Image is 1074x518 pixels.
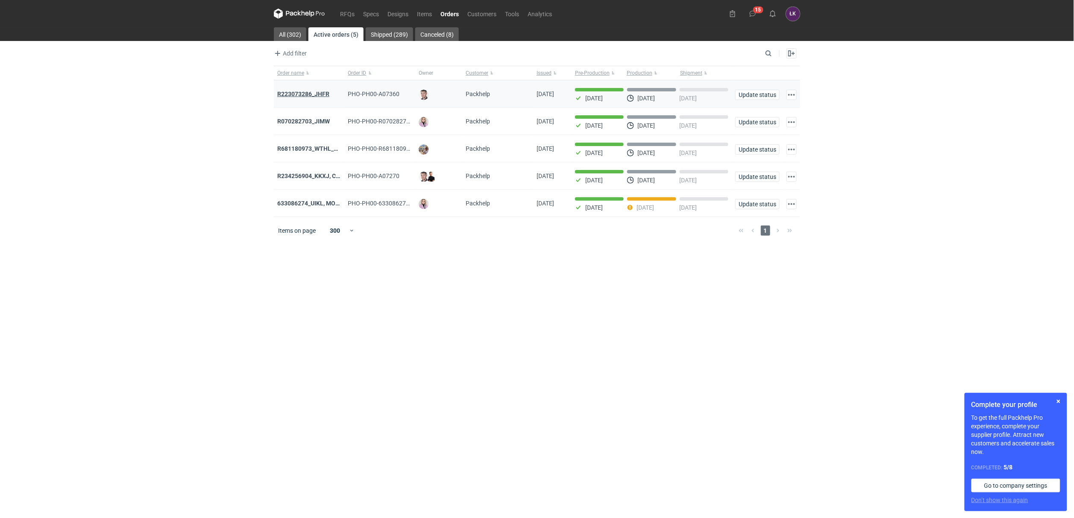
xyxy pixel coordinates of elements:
[537,145,554,152] span: 02/10/2025
[278,226,316,235] span: Items on page
[971,496,1028,504] button: Don’t show this again
[735,117,780,127] button: Update status
[413,9,436,19] a: Items
[274,27,306,41] a: All (302)
[735,172,780,182] button: Update status
[680,149,697,156] p: [DATE]
[348,118,431,125] span: PHO-PH00-R070282703_JIMW
[1053,396,1064,407] button: Skip for now
[436,9,463,19] a: Orders
[273,48,307,59] span: Add filter
[739,174,776,180] span: Update status
[746,7,760,20] button: 15
[277,145,349,152] a: R681180973_WTHL_GFSV
[739,201,776,207] span: Update status
[585,177,603,184] p: [DATE]
[786,7,800,21] div: Łukasz Kowalski
[735,144,780,155] button: Update status
[537,91,554,97] span: 10/10/2025
[786,7,800,21] button: ŁK
[308,27,364,41] a: Active orders (5)
[274,66,345,80] button: Order name
[383,9,413,19] a: Designs
[761,225,770,236] span: 1
[419,90,429,100] img: Maciej Sikora
[277,173,506,179] a: R234256904_KKXJ, CKTY,PCHN, FHNV,TJBT,BVDV,VPVS,UUAJ,HTKI,TWOS,IFEI,BQIJ'
[348,145,450,152] span: PHO-PH00-R681180973_WTHL_GFSV
[426,172,436,182] img: Tomasz Kubiak
[971,400,1060,410] h1: Complete your profile
[419,199,429,209] img: Klaudia Wiśniewska
[572,66,625,80] button: Pre-Production
[466,145,490,152] span: Packhelp
[501,9,523,19] a: Tools
[786,144,797,155] button: Actions
[537,200,554,207] span: 23/09/2025
[971,413,1060,456] p: To get the full Packhelp Pro experience, complete your supplier profile. Attract new customers an...
[678,66,732,80] button: Shipment
[537,173,554,179] span: 23/09/2025
[763,48,791,59] input: Search
[419,70,433,76] span: Owner
[523,9,556,19] a: Analytics
[537,118,554,125] span: 02/10/2025
[321,225,349,237] div: 300
[585,204,603,211] p: [DATE]
[274,9,325,19] svg: Packhelp Pro
[348,70,367,76] span: Order ID
[462,66,533,80] button: Customer
[466,118,490,125] span: Packhelp
[971,463,1060,472] div: Completed:
[348,173,400,179] span: PHO-PH00-A07270
[345,66,416,80] button: Order ID
[419,117,429,127] img: Klaudia Wiśniewska
[277,118,330,125] a: R070282703_JIMW
[971,479,1060,492] a: Go to company settings
[637,177,655,184] p: [DATE]
[585,122,603,129] p: [DATE]
[277,200,343,207] a: 633086274_UIKL, MOEG
[466,91,490,97] span: Packhelp
[739,119,776,125] span: Update status
[277,91,329,97] a: R223073286_JHFR
[739,146,776,152] span: Update status
[585,95,603,102] p: [DATE]
[637,204,654,211] p: [DATE]
[466,173,490,179] span: Packhelp
[637,149,655,156] p: [DATE]
[637,95,655,102] p: [DATE]
[348,200,445,207] span: PHO-PH00-633086274_UIKL,-MOEG
[680,177,697,184] p: [DATE]
[786,199,797,209] button: Actions
[348,91,400,97] span: PHO-PH00-A07360
[359,9,383,19] a: Specs
[466,200,490,207] span: Packhelp
[680,95,697,102] p: [DATE]
[735,90,780,100] button: Update status
[415,27,459,41] a: Canceled (8)
[277,70,304,76] span: Order name
[735,199,780,209] button: Update status
[680,204,697,211] p: [DATE]
[786,90,797,100] button: Actions
[637,122,655,129] p: [DATE]
[585,149,603,156] p: [DATE]
[419,144,429,155] img: Michał Palasek
[627,70,652,76] span: Production
[575,70,610,76] span: Pre-Production
[680,70,702,76] span: Shipment
[466,70,488,76] span: Customer
[533,66,572,80] button: Issued
[625,66,678,80] button: Production
[786,117,797,127] button: Actions
[1004,464,1013,471] strong: 5 / 8
[680,122,697,129] p: [DATE]
[366,27,413,41] a: Shipped (289)
[272,48,307,59] button: Add filter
